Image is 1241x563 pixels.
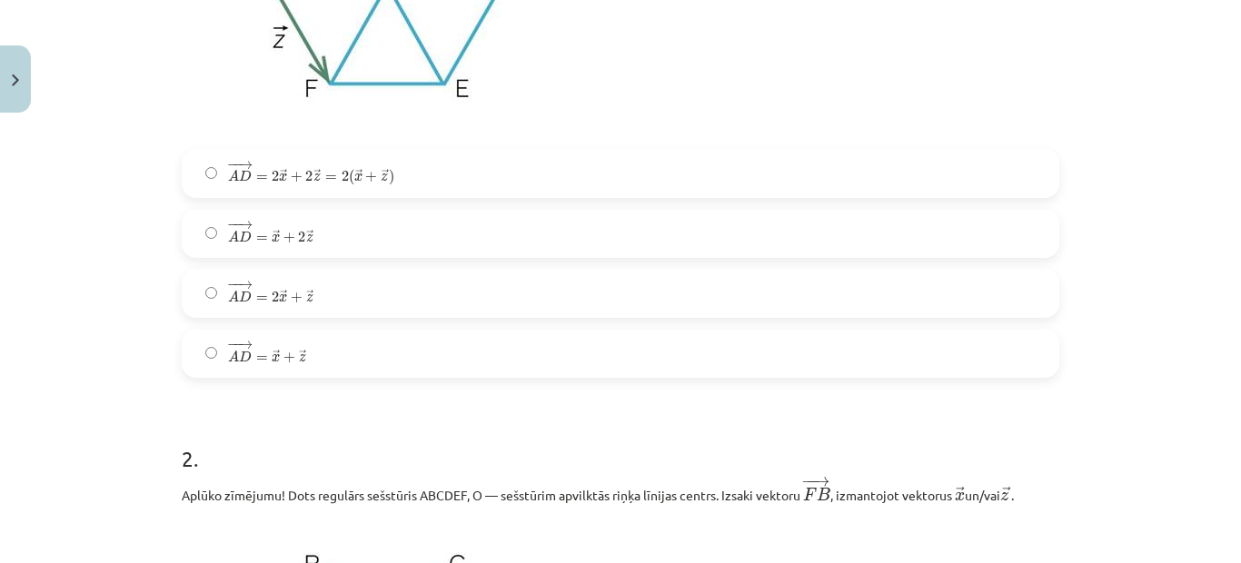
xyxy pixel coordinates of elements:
span: − [807,477,809,487]
span: z [306,234,313,242]
span: x [955,492,965,501]
span: − [233,341,235,349]
span: → [299,350,306,361]
span: − [233,281,235,289]
span: A [228,291,239,302]
span: D [239,291,252,302]
span: − [227,281,239,289]
span: → [273,230,280,241]
span: + [283,232,295,243]
span: D [239,351,252,362]
span: 2 [342,171,349,182]
span: z [381,173,388,182]
span: x [279,173,287,182]
span: ) [389,169,394,185]
p: Aplūko zīmējumu! Dots regulārs sešstūris ABCDEF, O — sešstūrim apvilktās riņķa līnijas centrs. Iz... [182,476,1059,506]
span: → [306,290,313,301]
span: = [325,175,337,181]
span: = [256,236,268,242]
span: → [1002,487,1011,499]
span: A [228,231,239,242]
span: − [233,221,235,229]
span: → [306,230,313,241]
img: icon-close-lesson-0947bae3869378f0d4975bcd49f059093ad1ed9edebbc8119c70593378902aed.svg [12,74,19,86]
span: z [306,294,313,302]
span: B [817,488,830,500]
span: = [256,356,268,361]
span: F [803,488,817,500]
span: D [239,170,252,182]
span: → [280,169,287,180]
span: + [283,352,295,363]
span: − [233,161,235,169]
span: = [256,175,268,181]
span: x [279,294,287,302]
span: → [238,341,253,349]
span: → [956,487,965,499]
span: 2 [298,232,305,242]
span: → [273,350,280,361]
span: → [238,221,253,229]
span: x [272,354,280,362]
span: 2 [305,171,313,182]
span: ( [349,169,354,185]
span: → [812,477,830,487]
span: → [238,281,253,289]
span: − [801,477,815,487]
span: A [228,170,239,182]
span: → [238,161,253,169]
span: A [228,351,239,362]
span: z [313,173,321,182]
span: − [227,221,239,229]
span: + [291,172,303,183]
span: − [227,161,239,169]
span: z [1000,492,1008,501]
span: → [382,169,389,180]
span: 2 [272,171,279,182]
span: D [239,231,252,242]
h1: 2 . [182,414,1059,470]
span: z [299,354,306,362]
span: = [256,296,268,301]
span: x [272,234,280,242]
span: x [354,173,362,182]
span: → [313,169,321,180]
span: → [280,290,287,301]
span: → [355,169,362,180]
span: + [291,292,303,303]
span: 2 [272,291,279,302]
span: − [227,341,239,349]
span: + [365,172,377,183]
